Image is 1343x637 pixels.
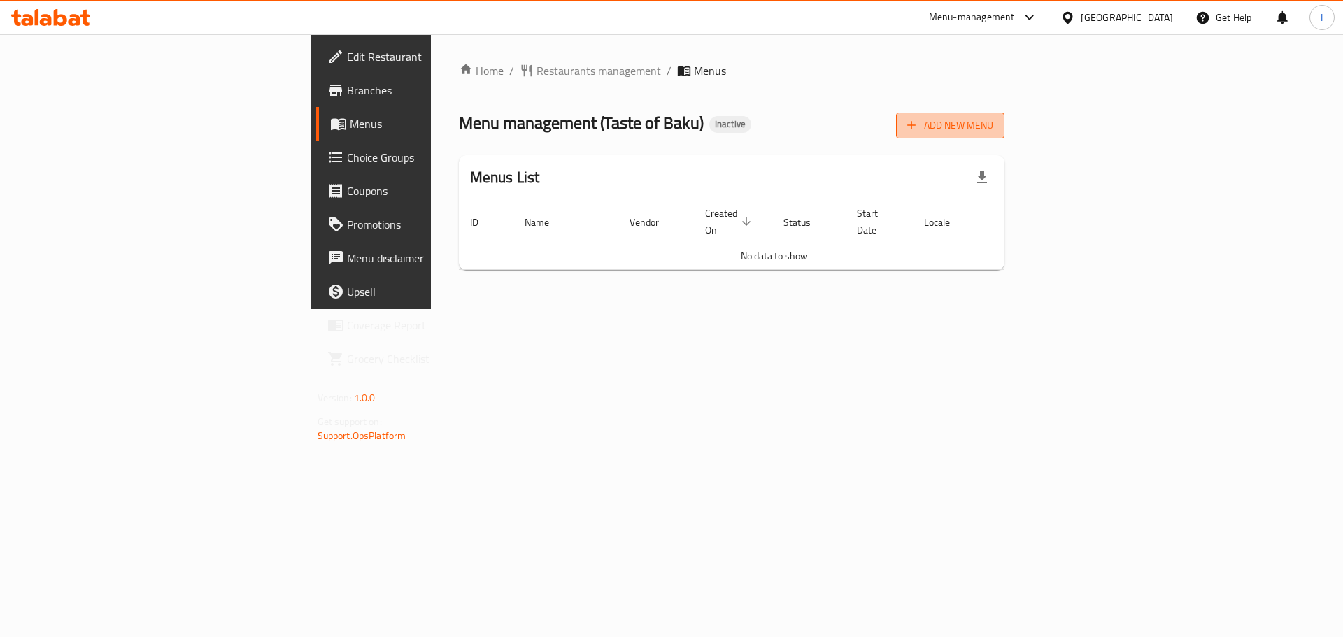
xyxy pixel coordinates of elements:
a: Restaurants management [520,62,661,79]
div: Menu-management [929,9,1015,26]
span: Coverage Report [347,317,524,334]
span: Menus [694,62,726,79]
span: Menus [350,115,524,132]
span: Add New Menu [907,117,993,134]
nav: breadcrumb [459,62,1005,79]
a: Upsell [316,275,535,308]
span: No data to show [741,247,808,265]
div: Export file [965,161,999,194]
span: Locale [924,214,968,231]
span: Edit Restaurant [347,48,524,65]
table: enhanced table [459,201,1090,270]
a: Promotions [316,208,535,241]
a: Choice Groups [316,141,535,174]
span: Status [783,214,829,231]
a: Branches [316,73,535,107]
span: Grocery Checklist [347,350,524,367]
span: Restaurants management [537,62,661,79]
a: Edit Restaurant [316,40,535,73]
span: Upsell [347,283,524,300]
button: Add New Menu [896,113,1004,138]
a: Grocery Checklist [316,342,535,375]
a: Coupons [316,174,535,208]
span: Coupons [347,182,524,199]
div: [GEOGRAPHIC_DATA] [1081,10,1173,25]
a: Support.OpsPlatform [318,427,406,445]
span: Promotions [347,216,524,233]
a: Coverage Report [316,308,535,342]
h2: Menus List [470,167,540,188]
span: Choice Groups [347,149,524,166]
a: Menus [316,107,535,141]
span: Get support on: [318,413,382,431]
span: Vendor [630,214,677,231]
th: Actions [985,201,1090,243]
span: Version: [318,389,352,407]
span: Name [525,214,567,231]
span: Inactive [709,118,751,130]
span: 1.0.0 [354,389,376,407]
span: Menu disclaimer [347,250,524,266]
li: / [667,62,671,79]
span: Menu management ( Taste of Baku ) [459,107,704,138]
span: Branches [347,82,524,99]
span: Created On [705,205,755,238]
span: ID [470,214,497,231]
span: Start Date [857,205,896,238]
span: I [1321,10,1323,25]
div: Inactive [709,116,751,133]
a: Menu disclaimer [316,241,535,275]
